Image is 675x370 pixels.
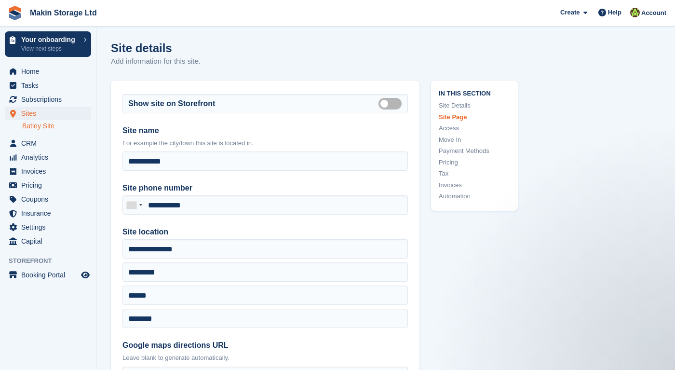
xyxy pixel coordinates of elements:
img: stora-icon-8386f47178a22dfd0bd8f6a31ec36ba5ce8667c1dd55bd0f319d3a0aa187defe.svg [8,6,22,20]
span: Capital [21,234,79,248]
label: Site name [122,125,408,137]
p: Your onboarding [21,36,79,43]
a: menu [5,234,91,248]
a: Access [439,123,510,133]
span: Invoices [21,164,79,178]
span: Account [641,8,666,18]
a: menu [5,206,91,220]
a: menu [5,65,91,78]
a: Site Page [439,112,510,122]
span: In this section [439,88,510,97]
span: Create [560,8,580,17]
a: menu [5,192,91,206]
a: menu [5,220,91,234]
a: menu [5,178,91,192]
span: Storefront [9,256,96,266]
p: Add information for this site. [111,56,201,67]
a: menu [5,107,91,120]
span: Help [608,8,621,17]
a: Your onboarding View next steps [5,31,91,57]
span: Home [21,65,79,78]
a: Payment Methods [439,146,510,156]
img: Makin Storage Team [630,8,640,17]
span: Booking Portal [21,268,79,282]
a: menu [5,164,91,178]
a: Pricing [439,158,510,167]
span: Insurance [21,206,79,220]
a: Site Details [439,101,510,110]
span: Coupons [21,192,79,206]
h1: Site details [111,41,201,55]
a: Batley Site [22,122,91,131]
a: menu [5,151,91,164]
p: View next steps [21,44,79,53]
a: Move In [439,135,510,145]
label: Show site on Storefront [128,98,215,110]
span: Subscriptions [21,93,79,106]
p: For example the city/town this site is located in. [122,138,408,148]
span: Tasks [21,79,79,92]
label: Site location [122,226,408,238]
a: Makin Storage Ltd [26,5,101,21]
label: Is public [378,103,405,104]
span: Settings [21,220,79,234]
a: menu [5,79,91,92]
span: CRM [21,137,79,150]
a: Tax [439,169,510,178]
label: Site phone number [122,182,408,194]
a: Invoices [439,180,510,190]
span: Pricing [21,178,79,192]
span: Sites [21,107,79,120]
label: Google maps directions URL [122,340,408,351]
a: Automation [439,192,510,201]
span: Analytics [21,151,79,164]
a: Preview store [80,269,91,281]
a: menu [5,137,91,150]
a: menu [5,93,91,106]
a: menu [5,268,91,282]
p: Leave blank to generate automatically. [122,353,408,363]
